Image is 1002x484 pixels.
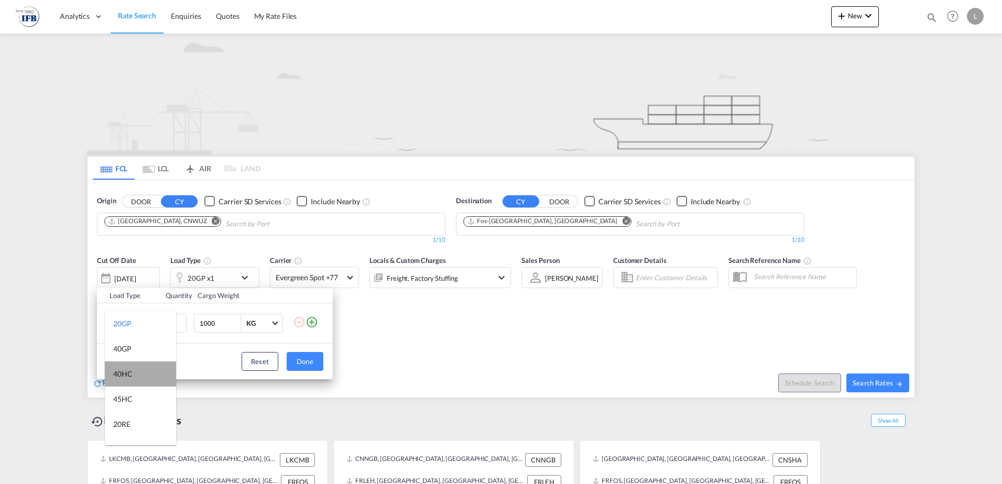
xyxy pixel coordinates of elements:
div: 20GP [113,318,132,329]
div: 20RE [113,419,130,430]
div: 40RE [113,444,130,455]
div: 45HC [113,394,133,404]
div: 40GP [113,344,132,354]
div: 40HC [113,369,133,379]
